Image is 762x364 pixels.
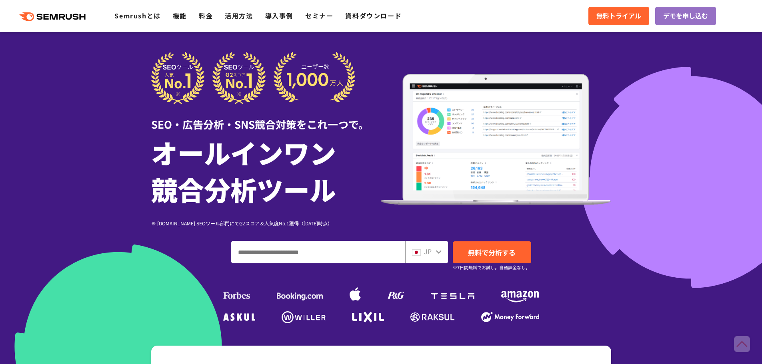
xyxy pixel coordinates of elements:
[663,11,708,21] span: デモを申し込む
[225,11,253,20] a: 活用方法
[596,11,641,21] span: 無料トライアル
[173,11,187,20] a: 機能
[453,264,530,271] small: ※7日間無料でお試し。自動課金なし。
[345,11,402,20] a: 資料ダウンロード
[588,7,649,25] a: 無料トライアル
[199,11,213,20] a: 料金
[468,247,516,257] span: 無料で分析する
[305,11,333,20] a: セミナー
[151,104,381,132] div: SEO・広告分析・SNS競合対策をこれ一つで。
[265,11,293,20] a: 導入事例
[655,7,716,25] a: デモを申し込む
[151,219,381,227] div: ※ [DOMAIN_NAME] SEOツール部門にてG2スコア＆人気度No.1獲得（[DATE]時点）
[114,11,160,20] a: Semrushとは
[453,241,531,263] a: 無料で分析する
[151,134,381,207] h1: オールインワン 競合分析ツール
[232,241,405,263] input: ドメイン、キーワードまたはURLを入力してください
[424,247,432,256] span: JP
